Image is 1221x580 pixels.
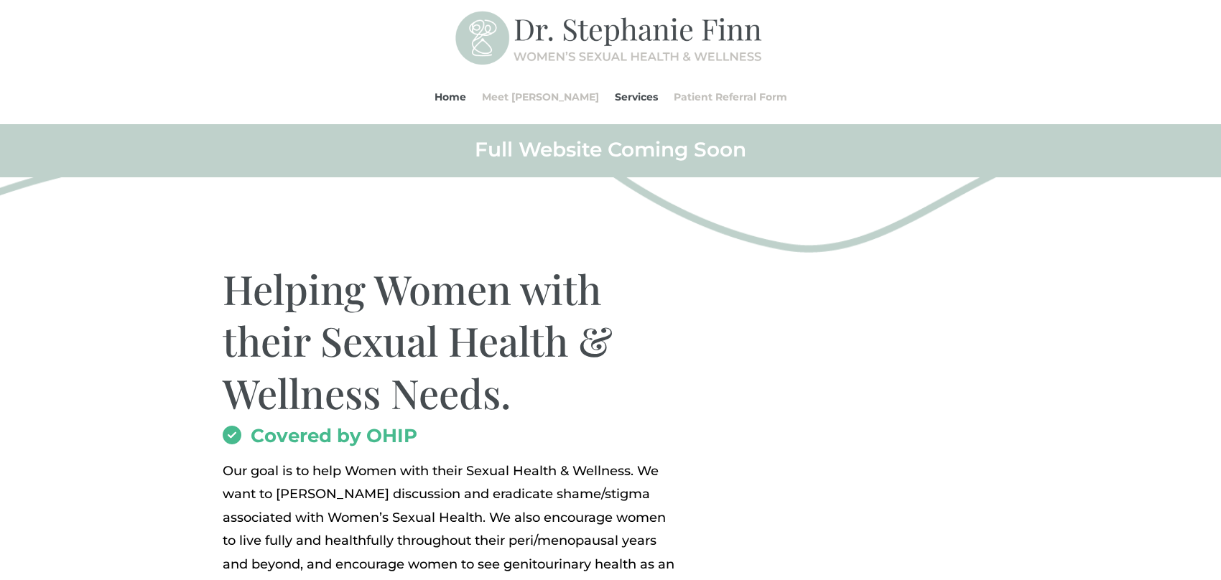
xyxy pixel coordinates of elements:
a: Home [435,70,466,124]
h1: Helping Women with their Sexual Health & Wellness Needs. [223,263,679,426]
a: Services [615,70,658,124]
h2: Full Website Coming Soon [223,136,998,169]
a: Patient Referral Form [674,70,787,124]
a: Meet [PERSON_NAME] [482,70,599,124]
h2: Covered by OHIP [223,426,679,452]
